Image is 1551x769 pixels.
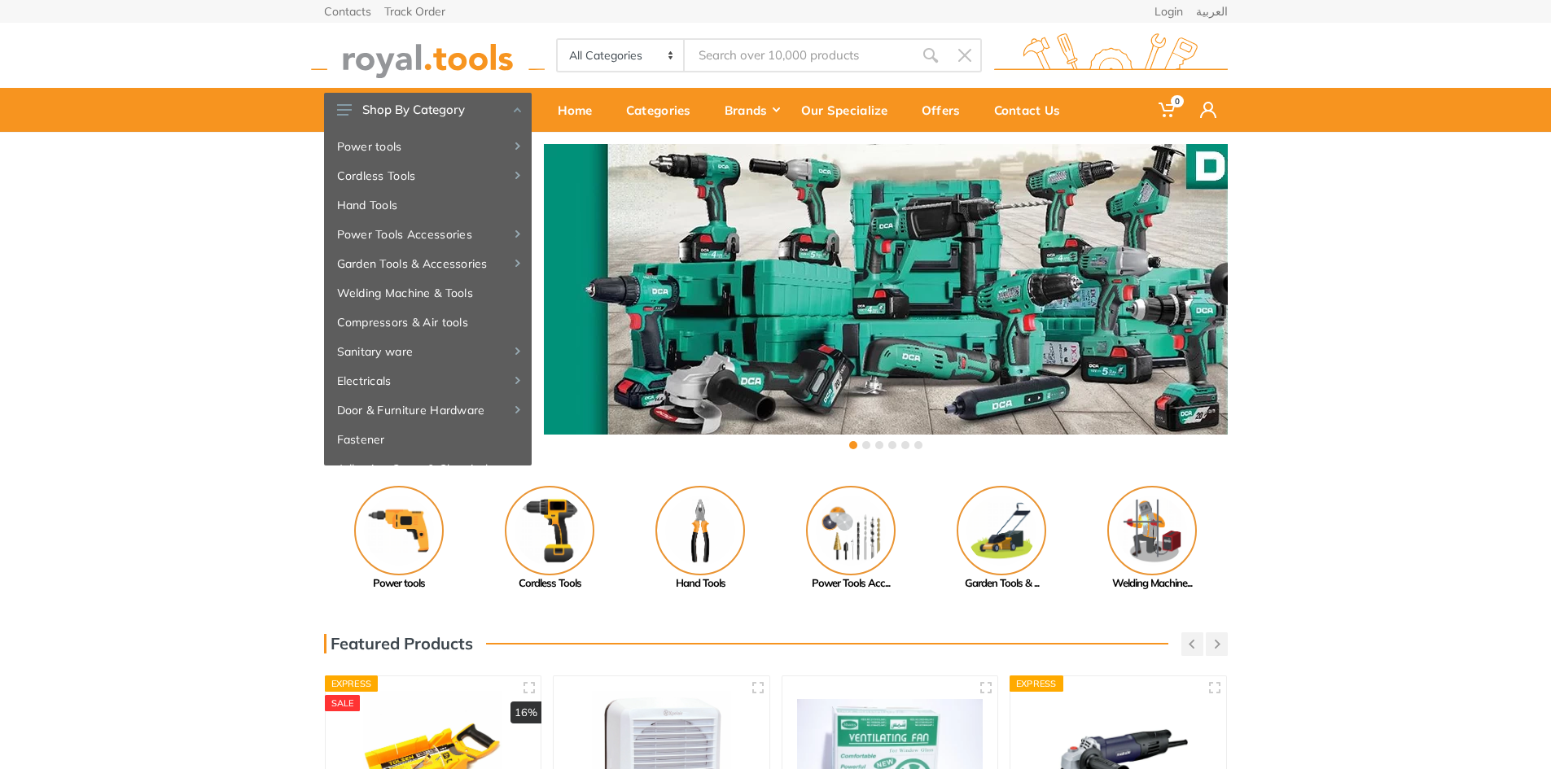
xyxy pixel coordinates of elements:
[324,220,532,249] a: Power Tools Accessories
[776,486,927,592] a: Power Tools Acc...
[558,40,686,71] select: Category
[1171,95,1184,107] span: 0
[1147,88,1189,132] a: 0
[510,701,541,724] div: 16%
[324,575,475,592] div: Power tools
[713,93,790,127] div: Brands
[625,486,776,592] a: Hand Tools
[1107,486,1197,575] img: Royal - Welding Machine & Tools
[615,88,713,132] a: Categories
[1077,575,1228,592] div: Welding Machine...
[927,575,1077,592] div: Garden Tools & ...
[1077,486,1228,592] a: Welding Machine...
[983,88,1083,132] a: Contact Us
[324,249,532,278] a: Garden Tools & Accessories
[325,675,379,692] div: Express
[324,395,532,425] a: Door & Furniture Hardware
[983,93,1083,127] div: Contact Us
[354,486,444,575] img: Royal - Power tools
[324,634,473,653] h3: Featured Products
[790,88,910,132] a: Our Specialize
[505,486,594,575] img: Royal - Cordless Tools
[1154,6,1183,17] a: Login
[325,695,361,711] div: SALE
[324,486,475,592] a: Power tools
[324,6,371,17] a: Contacts
[790,93,910,127] div: Our Specialize
[546,88,615,132] a: Home
[324,425,532,454] a: Fastener
[625,575,776,592] div: Hand Tools
[324,278,532,308] a: Welding Machine & Tools
[655,486,745,575] img: Royal - Hand Tools
[1010,675,1063,692] div: Express
[324,454,532,483] a: Adhesive, Spray & Chemical
[384,6,445,17] a: Track Order
[324,308,532,337] a: Compressors & Air tools
[776,575,927,592] div: Power Tools Acc...
[324,337,532,366] a: Sanitary ware
[324,132,532,161] a: Power tools
[927,486,1077,592] a: Garden Tools & ...
[1196,6,1228,17] a: العربية
[994,33,1228,78] img: royal.tools Logo
[685,38,913,72] input: Site search
[615,93,713,127] div: Categories
[475,575,625,592] div: Cordless Tools
[546,93,615,127] div: Home
[324,93,532,127] button: Shop By Category
[475,486,625,592] a: Cordless Tools
[957,486,1046,575] img: Royal - Garden Tools & Accessories
[806,486,896,575] img: Royal - Power Tools Accessories
[324,190,532,220] a: Hand Tools
[910,88,983,132] a: Offers
[324,161,532,190] a: Cordless Tools
[324,366,532,395] a: Electricals
[311,33,545,78] img: royal.tools Logo
[910,93,983,127] div: Offers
